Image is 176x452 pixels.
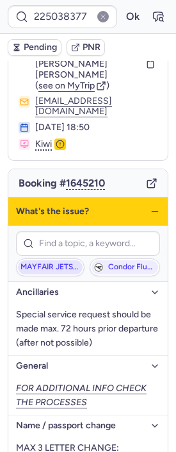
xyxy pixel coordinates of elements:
button: general [8,356,168,376]
a: FOR ADDITIONAL INFO CHECK THE PROCESSES [16,390,160,401]
span: Ancillaries [16,287,145,297]
span: MAYFAIR JETS GMBH [20,263,80,272]
i: FOR ADDITIONAL INFO CHECK THE PROCESSES [16,381,160,410]
figure: DE airline logo [94,263,103,272]
span: [PERSON_NAME] [PERSON_NAME] [PERSON_NAME] [35,47,141,81]
button: Pending [8,39,61,56]
button: [EMAIL_ADDRESS][DOMAIN_NAME] [35,96,157,117]
span: name / passport change [16,421,145,431]
button: Ancillaries [8,282,168,303]
button: Ok [122,6,143,27]
span: general [16,361,145,371]
span: Booking # [19,178,105,189]
div: [DATE] 18:50 [35,122,157,133]
input: Find a topic, a keyword... [16,231,160,256]
button: 1645210 [66,178,105,189]
button: PNR [67,39,105,56]
span: see on MyTrip [38,80,95,91]
span: Special service request should be made max. 72 hours prior departure (after not possible) [16,309,158,348]
button: MAYFAIR JETS GMBH [16,258,84,276]
span: Condor Flugdienst [108,263,156,272]
span: Kiwi [35,138,52,150]
button: name / passport change [8,415,168,436]
span: PNR [83,42,100,53]
button: (see on MyTrip) [35,81,109,91]
input: PNR Reference [8,5,117,28]
h4: What's the issue? [16,205,89,218]
span: Pending [24,42,57,53]
button: Condor Flugdienst [90,258,160,276]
